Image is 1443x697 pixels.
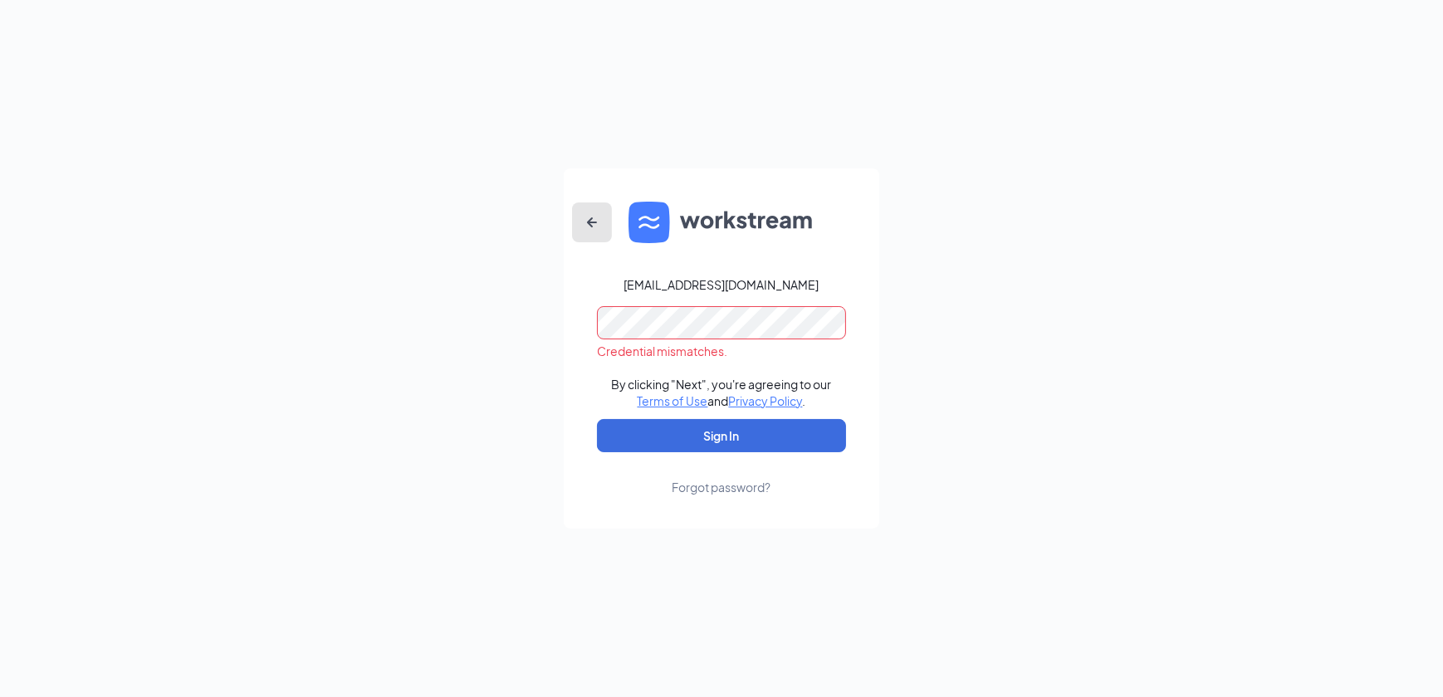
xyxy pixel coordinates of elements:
a: Forgot password? [673,452,771,495]
div: Credential mismatches. [597,343,846,359]
a: Terms of Use [638,393,708,408]
div: Forgot password? [673,479,771,495]
img: WS logo and Workstream text [629,202,814,243]
div: [EMAIL_ADDRESS][DOMAIN_NAME] [624,276,819,293]
svg: ArrowLeftNew [582,212,602,232]
div: By clicking "Next", you're agreeing to our and . [612,376,832,409]
button: ArrowLeftNew [572,202,612,242]
a: Privacy Policy [729,393,803,408]
button: Sign In [597,419,846,452]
